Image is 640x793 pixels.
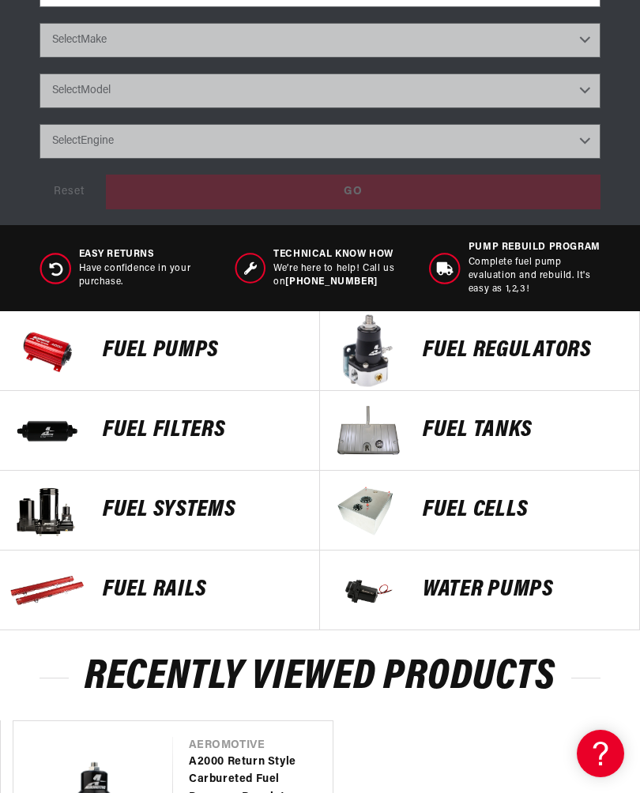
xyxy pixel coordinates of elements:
[328,551,407,630] img: Water Pumps
[273,262,405,289] p: We’re here to help! Call us on
[103,339,303,363] p: Fuel Pumps
[328,311,407,390] img: FUEL REGULATORS
[469,256,600,295] p: Complete fuel pump evaluation and rebuild. It's easy as 1,2,3!
[103,578,303,602] p: FUEL Rails
[40,124,600,159] select: Engine
[320,551,640,630] a: Water Pumps Water Pumps
[469,241,600,254] span: Pump Rebuild program
[103,419,303,442] p: FUEL FILTERS
[285,277,377,287] a: [PHONE_NUMBER]
[8,471,87,550] img: Fuel Systems
[79,248,211,261] span: Easy Returns
[423,578,623,602] p: Water Pumps
[423,339,623,363] p: FUEL REGULATORS
[328,471,407,550] img: FUEL Cells
[423,419,623,442] p: Fuel Tanks
[320,311,640,391] a: FUEL REGULATORS FUEL REGULATORS
[40,23,600,58] select: Make
[320,471,640,551] a: FUEL Cells FUEL Cells
[40,659,600,696] h2: Recently Viewed Products
[103,498,303,522] p: Fuel Systems
[79,262,211,289] p: Have confidence in your purchase.
[328,391,407,470] img: Fuel Tanks
[8,551,87,630] img: FUEL Rails
[40,73,600,108] select: Model
[8,391,87,470] img: FUEL FILTERS
[423,498,623,522] p: FUEL Cells
[8,311,87,390] img: Fuel Pumps
[320,391,640,471] a: Fuel Tanks Fuel Tanks
[273,248,405,261] span: Technical Know How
